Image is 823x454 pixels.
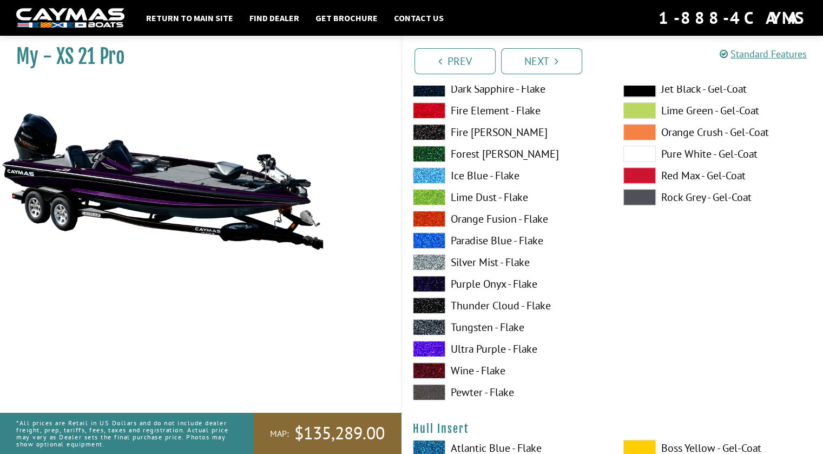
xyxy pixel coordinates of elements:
label: Pure White - Gel-Coat [623,146,812,162]
label: Silver Mist - Flake [413,254,602,270]
h4: Hull Insert [413,422,813,436]
label: Paradise Blue - Flake [413,232,602,249]
h1: My - XS 21 Pro [16,44,374,69]
label: Orange Crush - Gel-Coat [623,124,812,140]
a: Next [501,48,582,74]
a: Return to main site [141,11,239,25]
a: Prev [414,48,496,74]
label: Pewter - Flake [413,384,602,400]
label: Fire Element - Flake [413,102,602,119]
label: Rock Grey - Gel-Coat [623,189,812,205]
label: Jet Black - Gel-Coat [623,81,812,97]
label: Lime Green - Gel-Coat [623,102,812,119]
label: Tungsten - Flake [413,319,602,335]
img: white-logo-c9c8dbefe5ff5ceceb0f0178aa75bf4bb51f6bca0971e226c86eb53dfe498488.png [16,8,124,28]
a: MAP:$135,289.00 [254,413,401,454]
a: Get Brochure [310,11,383,25]
label: Wine - Flake [413,362,602,379]
a: Find Dealer [244,11,305,25]
label: Forest [PERSON_NAME] [413,146,602,162]
label: Dark Sapphire - Flake [413,81,602,97]
div: 1-888-4CAYMAS [659,6,807,30]
a: Standard Features [720,48,807,60]
span: $135,289.00 [294,422,385,445]
a: Contact Us [389,11,449,25]
p: *All prices are Retail in US Dollars and do not include dealer freight, prep, tariffs, fees, taxe... [16,414,229,453]
label: Ice Blue - Flake [413,167,602,184]
label: Lime Dust - Flake [413,189,602,205]
span: MAP: [270,428,289,439]
label: Orange Fusion - Flake [413,211,602,227]
label: Thunder Cloud - Flake [413,297,602,314]
label: Ultra Purple - Flake [413,341,602,357]
label: Red Max - Gel-Coat [623,167,812,184]
label: Purple Onyx - Flake [413,276,602,292]
label: Fire [PERSON_NAME] [413,124,602,140]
